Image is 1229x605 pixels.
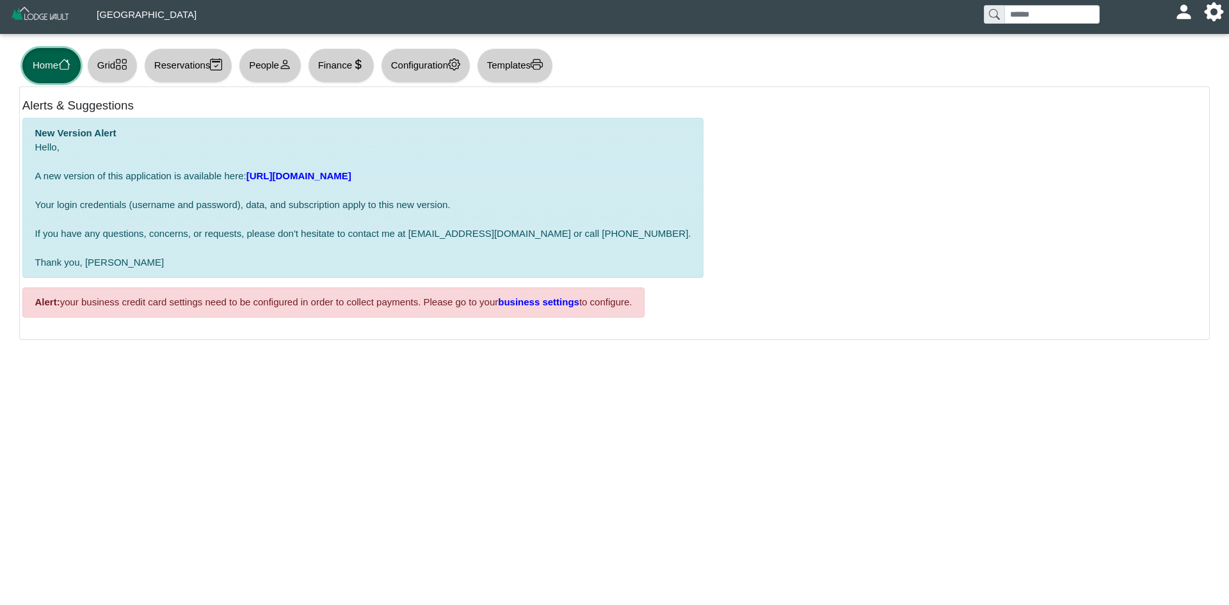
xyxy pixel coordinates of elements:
[381,48,470,83] button: Configurationgear
[22,287,645,318] div: your business credit card settings need to be configured in order to collect payments. Please go ...
[87,48,138,83] button: Gridgrid
[144,48,232,83] button: Reservationscalendar2 check
[58,58,70,70] svg: house
[1179,7,1189,17] svg: person fill
[498,296,579,307] a: business settings
[35,296,60,307] b: Alert:
[1209,7,1219,17] svg: gear fill
[35,127,116,138] b: New Version Alert
[22,99,134,113] h5: Alerts & Suggestions
[477,48,553,83] button: Templatesprinter
[10,5,71,28] img: Z
[210,58,222,70] svg: calendar2 check
[448,58,460,70] svg: gear
[308,48,374,83] button: Financecurrency dollar
[989,9,999,19] svg: search
[531,58,543,70] svg: printer
[352,58,364,70] svg: currency dollar
[22,118,703,278] div: Hello, A new version of this application is available here: Your login credentials (username and ...
[239,48,301,83] button: Peopleperson
[246,170,351,181] a: [URL][DOMAIN_NAME]
[115,58,127,70] svg: grid
[22,48,81,83] button: Homehouse
[279,58,291,70] svg: person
